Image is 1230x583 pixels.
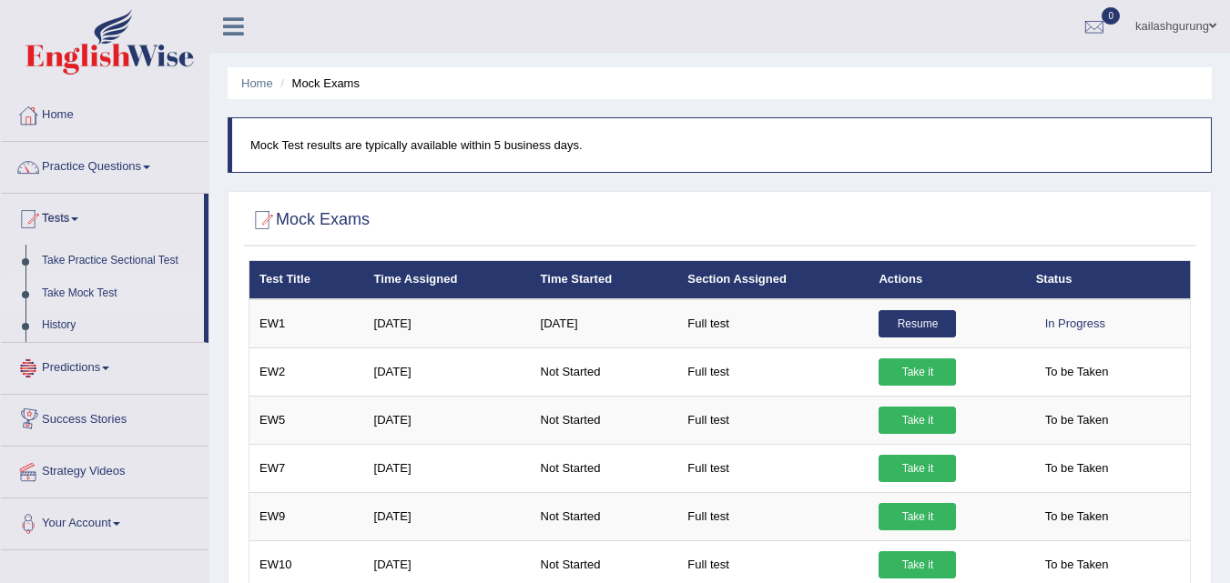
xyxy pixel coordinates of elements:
[364,396,531,444] td: [DATE]
[1026,261,1191,299] th: Status
[249,396,364,444] td: EW5
[879,358,956,386] a: Take it
[531,444,678,492] td: Not Started
[531,492,678,540] td: Not Started
[677,347,869,396] td: Full test
[276,75,360,92] li: Mock Exams
[531,261,678,299] th: Time Started
[1102,7,1120,25] span: 0
[677,261,869,299] th: Section Assigned
[1,90,208,136] a: Home
[531,347,678,396] td: Not Started
[1036,503,1118,530] span: To be Taken
[364,299,531,348] td: [DATE]
[1,194,204,239] a: Tests
[249,206,370,234] h2: Mock Exams
[677,299,869,348] td: Full test
[879,551,956,578] a: Take it
[364,347,531,396] td: [DATE]
[364,261,531,299] th: Time Assigned
[1036,551,1118,578] span: To be Taken
[677,396,869,444] td: Full test
[249,347,364,396] td: EW2
[364,492,531,540] td: [DATE]
[879,503,956,530] a: Take it
[1036,455,1118,482] span: To be Taken
[1,447,208,492] a: Strategy Videos
[1036,358,1118,386] span: To be Taken
[677,444,869,492] td: Full test
[531,396,678,444] td: Not Started
[364,444,531,492] td: [DATE]
[1,395,208,440] a: Success Stories
[879,455,956,482] a: Take it
[34,309,204,342] a: History
[1,343,208,388] a: Predictions
[34,245,204,277] a: Take Practice Sectional Test
[1,142,208,187] a: Practice Questions
[249,261,364,299] th: Test Title
[249,444,364,492] td: EW7
[869,261,1025,299] th: Actions
[250,136,1193,154] p: Mock Test results are typically available within 5 business days.
[879,310,956,337] a: Resume
[879,407,956,434] a: Take it
[677,492,869,540] td: Full test
[1,498,208,544] a: Your Account
[249,492,364,540] td: EW9
[241,76,273,90] a: Home
[1036,407,1118,434] span: To be Taken
[249,299,364,348] td: EW1
[531,299,678,348] td: [DATE]
[1036,310,1114,337] div: In Progress
[34,277,204,310] a: Take Mock Test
